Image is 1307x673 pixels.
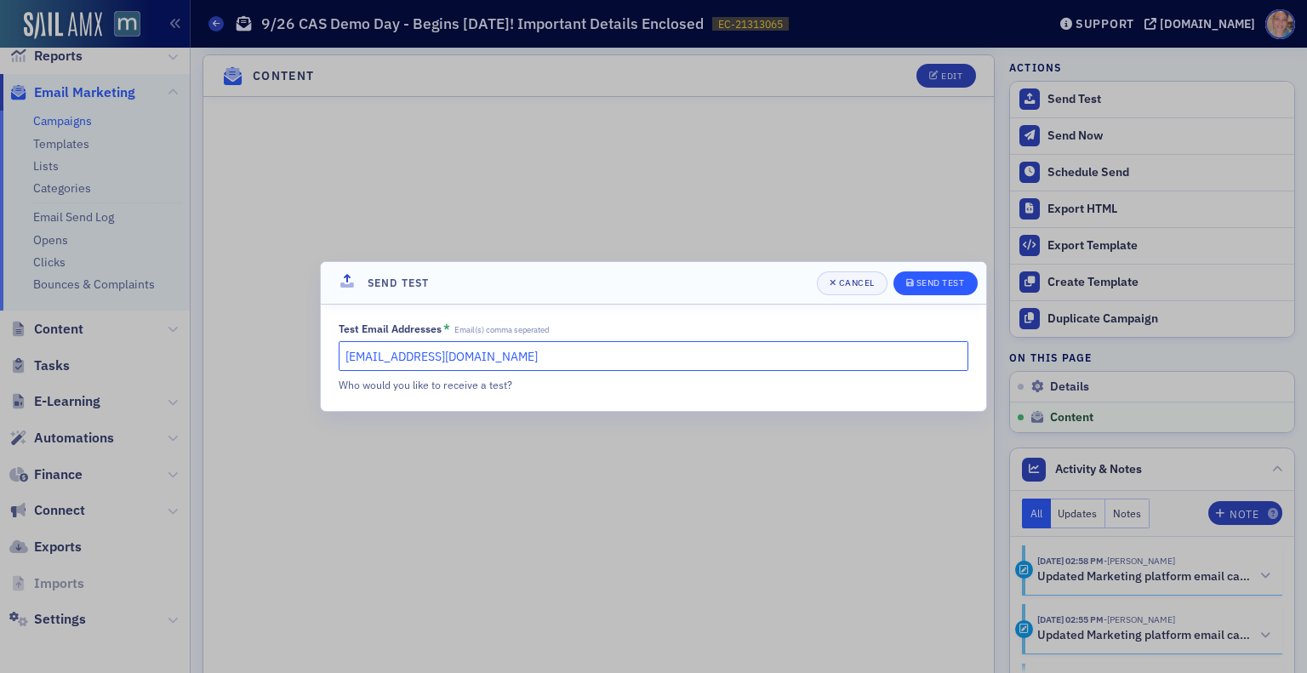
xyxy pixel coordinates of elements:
div: Test Email Addresses [339,322,442,335]
button: Cancel [817,271,888,295]
div: Who would you like to receive a test? [339,377,910,392]
span: Email(s) comma seperated [454,325,549,335]
div: Send Test [916,278,965,288]
abbr: This field is required [443,322,450,334]
h4: Send Test [368,275,430,290]
div: Cancel [839,278,875,288]
button: Send Test [893,271,978,295]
